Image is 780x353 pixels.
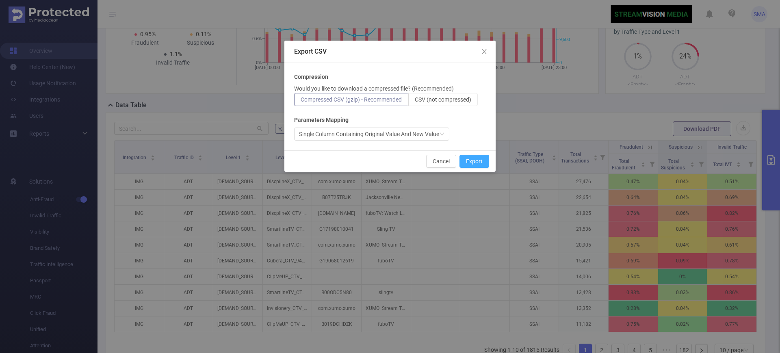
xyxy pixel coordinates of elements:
[294,47,486,56] div: Export CSV
[294,84,454,93] p: Would you like to download a compressed file? (Recommended)
[459,155,489,168] button: Export
[415,96,471,103] span: CSV (not compressed)
[294,116,349,124] b: Parameters Mapping
[426,155,456,168] button: Cancel
[299,128,439,140] div: Single Column Containing Original Value And New Value
[294,73,328,81] b: Compression
[440,132,444,137] i: icon: down
[481,48,487,55] i: icon: close
[473,41,496,63] button: Close
[301,96,402,103] span: Compressed CSV (gzip) - Recommended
